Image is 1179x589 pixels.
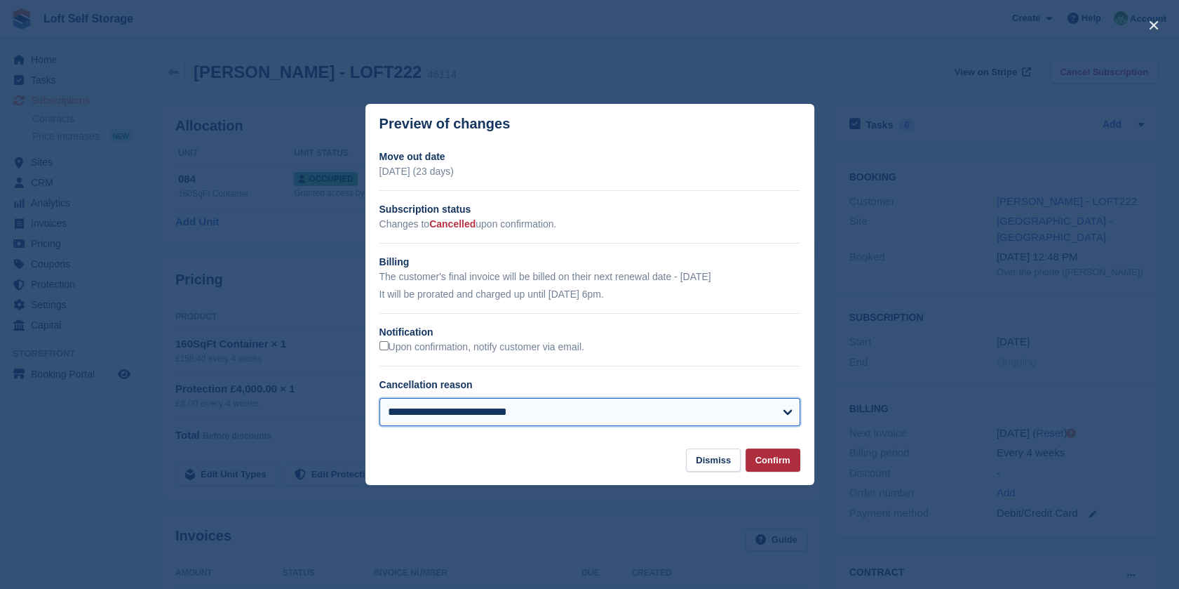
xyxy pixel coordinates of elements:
p: The customer's final invoice will be billed on their next renewal date - [DATE] [379,270,800,284]
h2: Billing [379,255,800,270]
p: Preview of changes [379,116,511,132]
h2: Subscription status [379,202,800,217]
button: Dismiss [686,449,741,472]
label: Upon confirmation, notify customer via email. [379,341,584,354]
p: [DATE] (23 days) [379,164,800,179]
span: Cancelled [429,218,476,230]
p: Changes to upon confirmation. [379,217,800,232]
button: Confirm [746,449,800,472]
input: Upon confirmation, notify customer via email. [379,341,389,350]
button: close [1143,14,1165,37]
h2: Notification [379,325,800,340]
h2: Move out date [379,150,800,164]
label: Cancellation reason [379,379,473,390]
p: It will be prorated and charged up until [DATE] 6pm. [379,287,800,302]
